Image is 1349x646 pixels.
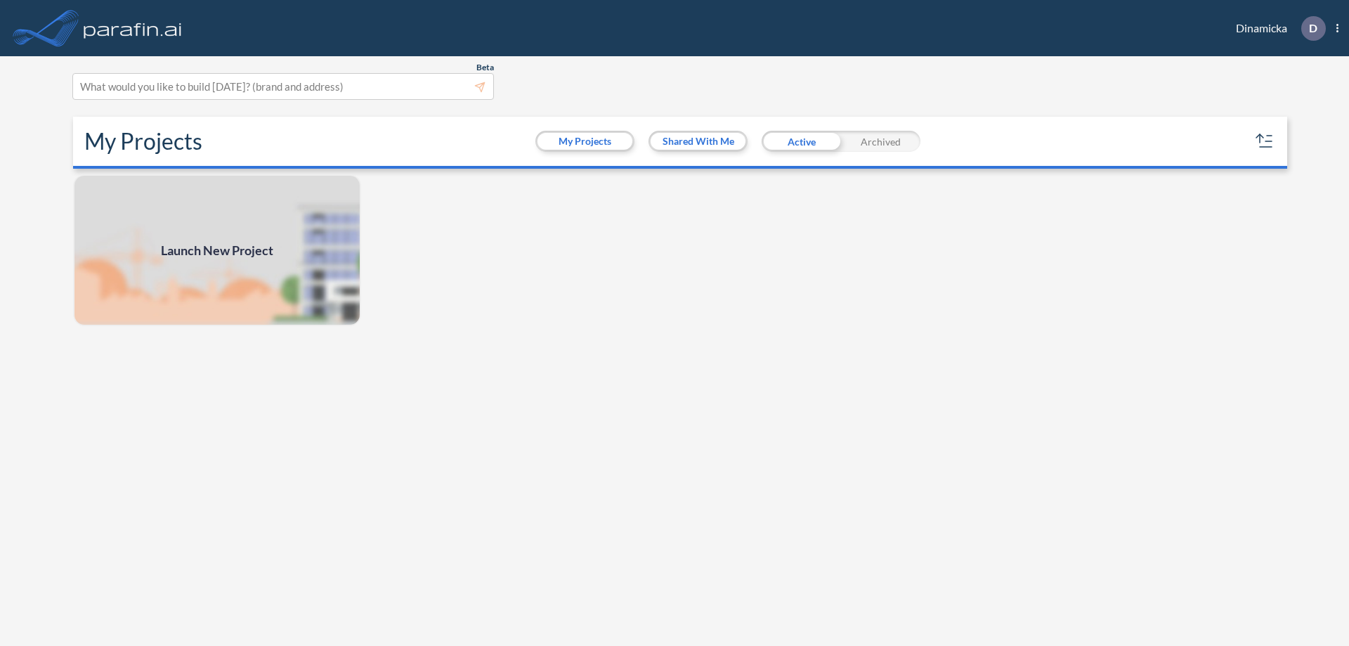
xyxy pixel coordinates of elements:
[81,14,185,42] img: logo
[73,174,361,326] a: Launch New Project
[161,241,273,260] span: Launch New Project
[1309,22,1317,34] p: D
[84,128,202,155] h2: My Projects
[476,62,494,73] span: Beta
[841,131,920,152] div: Archived
[537,133,632,150] button: My Projects
[651,133,745,150] button: Shared With Me
[73,174,361,326] img: add
[1253,130,1276,153] button: sort
[1215,16,1338,41] div: Dinamicka
[762,131,841,152] div: Active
